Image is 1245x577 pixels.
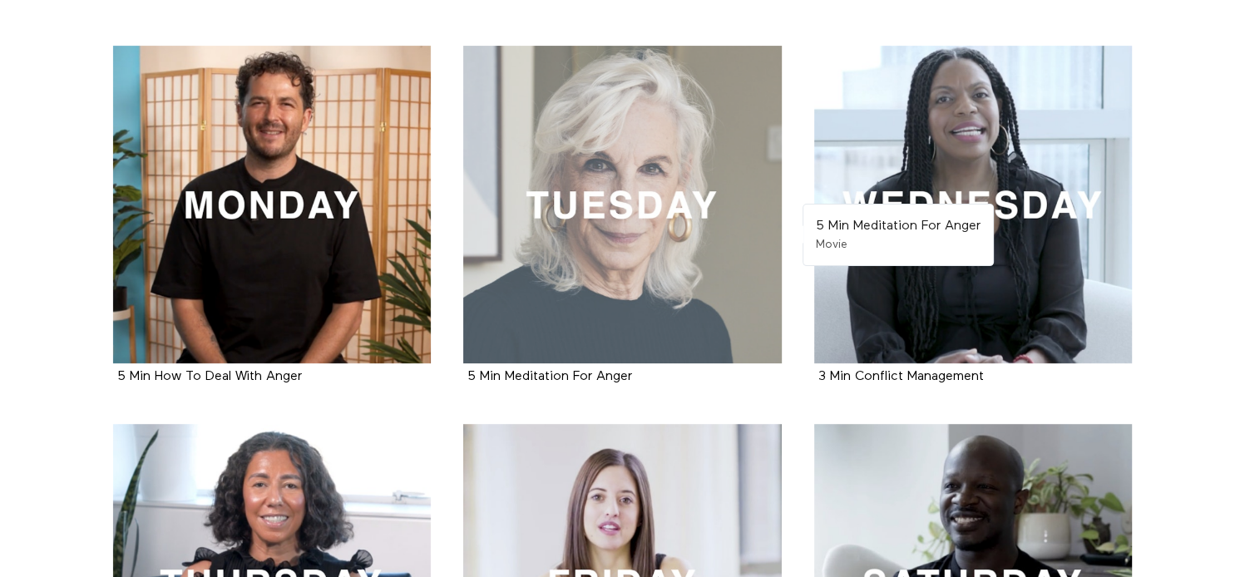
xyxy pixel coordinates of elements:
[814,46,1133,364] a: 3 Min Conflict Management
[816,239,847,250] span: Movie
[816,219,981,233] strong: 5 Min Meditation For Anger
[113,46,432,364] a: 5 Min How To Deal With Anger
[117,370,302,382] a: 5 Min How To Deal With Anger
[467,370,632,382] a: 5 Min Meditation For Anger
[463,46,782,364] a: 5 Min Meditation For Anger
[818,370,984,382] a: 3 Min Conflict Management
